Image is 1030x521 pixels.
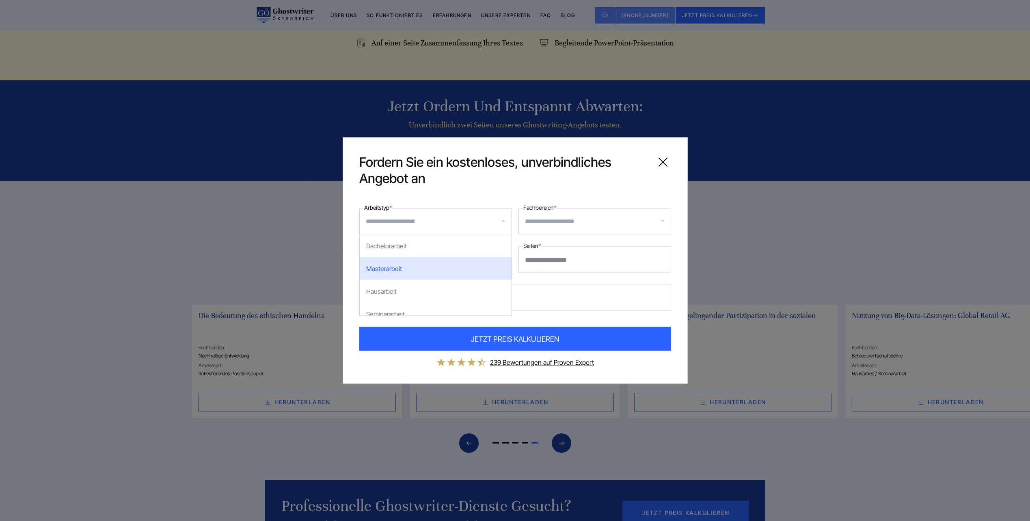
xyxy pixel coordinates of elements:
[360,280,512,303] div: Hausarbeit
[359,327,671,351] button: JETZT PREIS KALKULIEREN
[523,203,556,213] label: Fachbereich
[364,203,392,213] label: Arbeitstyp
[523,241,541,251] label: Seiten
[359,154,648,187] span: Fordern Sie ein kostenloses, unverbindliches Angebot an
[490,358,594,366] a: 239 Bewertungen auf Proven Expert
[360,257,512,280] div: Masterarbeit
[360,303,512,325] div: Seminararbeit
[471,334,559,344] span: JETZT PREIS KALKULIEREN
[360,235,512,257] div: Bachelorarbeit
